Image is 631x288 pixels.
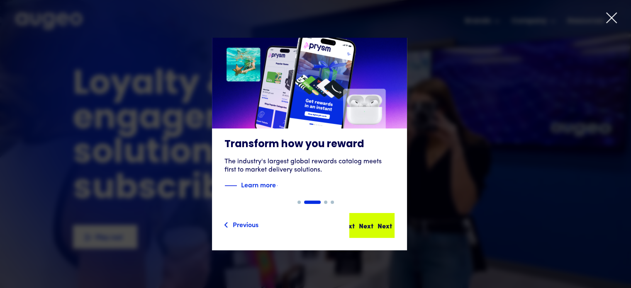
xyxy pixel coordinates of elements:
[378,220,392,230] div: Next
[224,138,395,151] h3: Transform how you reward
[241,180,276,189] strong: Learn more
[349,213,395,238] a: NextNextNext
[297,201,301,204] div: Show slide 1 of 4
[233,219,258,229] div: Previous
[224,181,237,191] img: Blue decorative line
[212,38,407,201] a: Transform how you rewardThe industry's largest global rewards catalog meets first to market deliv...
[277,181,289,191] img: Blue text arrow
[324,201,327,204] div: Show slide 3 of 4
[304,201,321,204] div: Show slide 2 of 4
[359,220,373,230] div: Next
[331,201,334,204] div: Show slide 4 of 4
[224,157,395,174] div: The industry's largest global rewards catalog meets first to market delivery solutions.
